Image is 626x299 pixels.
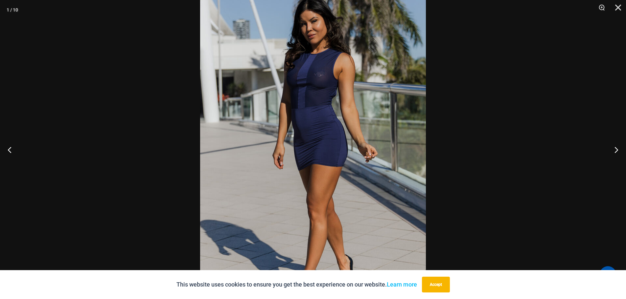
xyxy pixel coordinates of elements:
[7,5,18,15] div: 1 / 10
[387,281,417,288] a: Learn more
[176,280,417,289] p: This website uses cookies to ensure you get the best experience on our website.
[601,133,626,166] button: Next
[422,277,450,292] button: Accept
